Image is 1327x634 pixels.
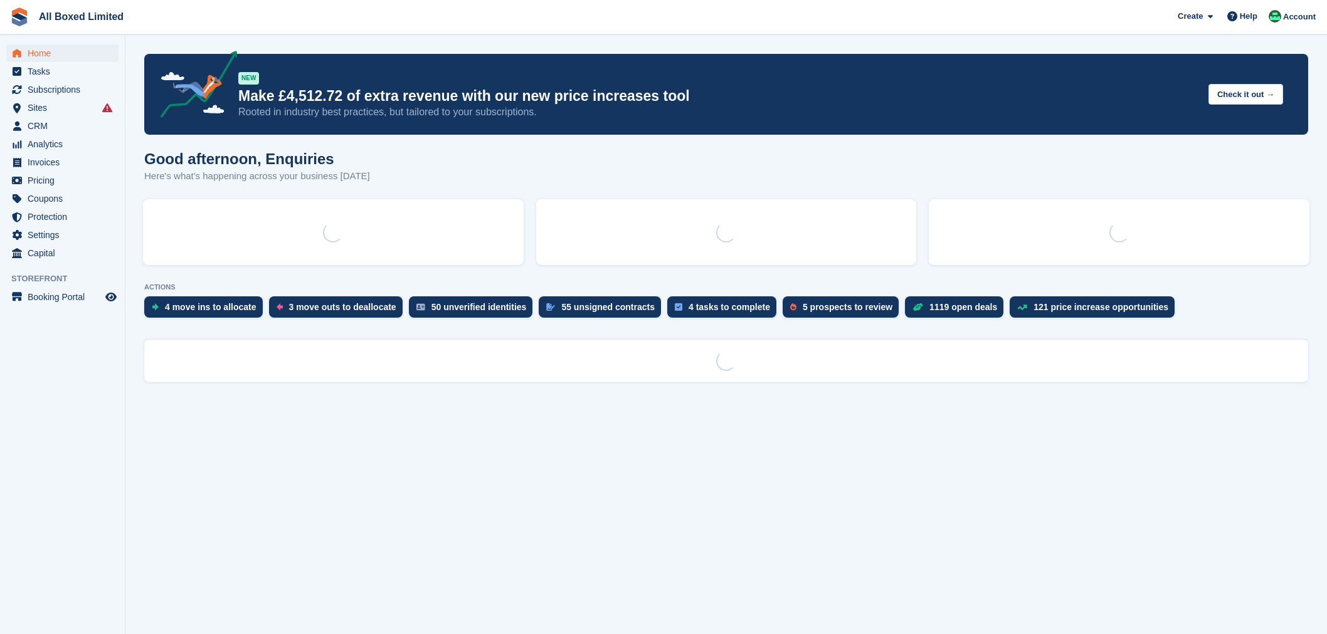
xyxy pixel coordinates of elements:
a: 121 price increase opportunities [1010,296,1181,324]
a: menu [6,117,119,135]
i: Smart entry sync failures have occurred [102,103,112,113]
span: CRM [28,117,103,135]
img: price_increase_opportunities-93ffe204e8149a01c8c9dc8f82e8f89637d9d84a8eef4429ea346261dce0b2c0.svg [1017,304,1027,310]
span: Help [1240,10,1257,23]
span: Capital [28,244,103,262]
a: 4 move ins to allocate [144,296,269,324]
a: menu [6,190,119,207]
img: price-adjustments-announcement-icon-8257ccfd72463d97f412b2fc003d46551f7dbcb40ab6d574587a9cd5c0d94... [150,51,238,122]
a: All Boxed Limited [34,6,129,27]
img: verify_identity-adf6edd0f0f0b5bbfe63781bf79b02c33cf7c696d77639b501bdc392416b5a36.svg [416,303,425,311]
p: Here's what's happening across your business [DATE] [144,169,370,184]
img: move_outs_to_deallocate_icon-f764333ba52eb49d3ac5e1228854f67142a1ed5810a6f6cc68b1a99e826820c5.svg [277,303,283,311]
a: menu [6,226,119,244]
a: menu [6,44,119,62]
a: 4 tasks to complete [667,296,783,324]
a: 5 prospects to review [783,296,905,324]
h1: Good afternoon, Enquiries [144,150,370,167]
div: 4 tasks to complete [689,302,770,312]
span: Invoices [28,153,103,171]
a: menu [6,63,119,80]
a: menu [6,135,119,153]
img: stora-icon-8386f47178a22dfd0bd8f6a31ec36ba5ce8667c1dd55bd0f319d3a0aa187defe.svg [10,8,29,26]
a: 50 unverified identities [409,296,539,324]
img: move_ins_to_allocate_icon-fdf77a2bb77ea45bf5b3d319d69a93e2d87916cf1d5bf7949dd705db3b84f3ca.svg [152,303,159,311]
span: Account [1283,11,1316,23]
a: menu [6,99,119,117]
img: contract_signature_icon-13c848040528278c33f63329250d36e43548de30e8caae1d1a13099fd9432cc5.svg [546,303,555,311]
a: menu [6,208,119,226]
a: 55 unsigned contracts [539,296,667,324]
a: Preview store [103,289,119,304]
img: prospect-51fa495bee0391a8d652442698ab0144808aea92771e9ea1ae160a38d050c398.svg [790,303,796,311]
div: 5 prospects to review [803,302,892,312]
span: Settings [28,226,103,244]
p: ACTIONS [144,283,1308,291]
div: 55 unsigned contracts [561,302,655,312]
img: deal-1b604bf984904fb50ccaf53a9ad4b4a5d6e5aea283cecdc64d6e3604feb123c2.svg [912,303,923,311]
img: Enquiries [1269,10,1281,23]
a: 3 move outs to deallocate [269,296,409,324]
a: 1119 open deals [905,296,1010,324]
p: Rooted in industry best practices, but tailored to your subscriptions. [238,105,1198,119]
span: Home [28,44,103,62]
span: Analytics [28,135,103,153]
a: menu [6,244,119,262]
div: 121 price increase opportunities [1034,302,1168,312]
span: Sites [28,99,103,117]
div: 4 move ins to allocate [165,302,256,312]
span: Subscriptions [28,81,103,98]
span: Storefront [11,273,125,285]
a: menu [6,81,119,98]
span: Tasks [28,63,103,80]
span: Create [1178,10,1203,23]
p: Make £4,512.72 of extra revenue with our new price increases tool [238,87,1198,105]
a: menu [6,153,119,171]
span: Coupons [28,190,103,207]
img: task-75834270c22a3079a89374b754ae025e5fb1db73e45f91037f5363f120a921f8.svg [675,303,682,311]
div: NEW [238,72,259,85]
a: menu [6,288,119,306]
div: 50 unverified identities [431,302,527,312]
div: 3 move outs to deallocate [289,302,396,312]
span: Booking Portal [28,288,103,306]
a: menu [6,172,119,189]
span: Protection [28,208,103,226]
span: Pricing [28,172,103,189]
div: 1119 open deals [929,302,997,312]
button: Check it out → [1208,84,1283,105]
